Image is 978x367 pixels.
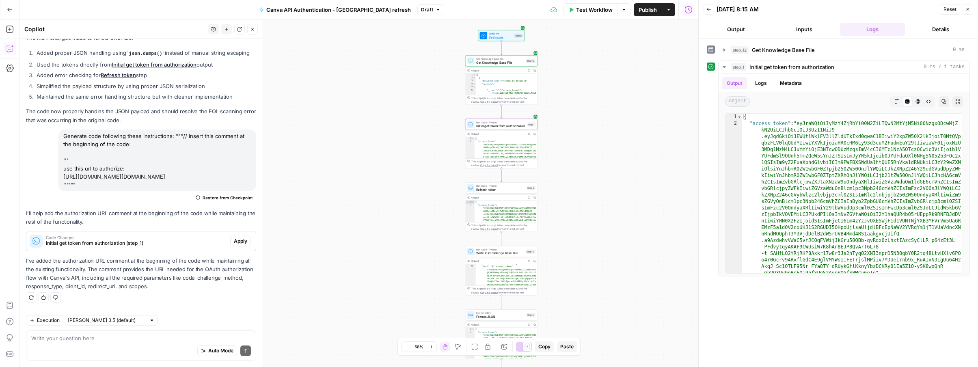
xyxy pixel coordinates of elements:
[722,77,747,89] button: Output
[465,182,538,232] div: Run Code · PythonRefresh tokenStep 2Output{ "access_token": "eyJraWQiOiIyMzY4ZjRhYi00N2ZiLTQwN2Mt...
[634,3,662,16] button: Publish
[26,315,63,326] button: Execution
[415,343,423,350] span: 58%
[725,114,742,120] div: 1
[476,124,525,129] span: Initial get token from authorization
[473,86,475,89] span: Toggle code folding, rows 5 through 7
[514,33,522,37] div: Inputs
[538,343,551,350] span: Copy
[639,6,657,14] span: Publish
[472,328,474,330] span: Toggle code folding, rows 1 through 3
[772,23,837,36] button: Inputs
[472,137,474,140] span: Toggle code folding, rows 1 through 3
[37,317,60,324] span: Execution
[465,86,475,89] div: 5
[24,25,206,33] div: Copilot
[775,77,807,89] button: Metadata
[465,204,474,319] div: 2
[737,114,742,120] span: Toggle code folding, rows 1 through 7
[476,57,524,60] span: Get Knowledge Base File
[112,61,196,68] a: Initial get token from authorization
[563,3,617,16] button: Test Workflow
[266,6,411,14] span: Canva API Authentication - [GEOGRAPHIC_DATA] refresh
[421,6,433,13] span: Draft
[489,32,512,35] span: Workflow
[192,193,256,203] button: Restore from Checkpoint
[471,96,535,104] div: This output is too large & has been abbreviated for review. to view the full content.
[749,63,834,71] span: Initial get token from authorization
[473,73,475,76] span: Toggle code folding, rows 1 through 10
[35,82,256,90] li: Simplified the payload structure by using proper JSON serialization
[26,107,256,124] p: The code now properly handles the JSON payload and should resolve the EOL scanning error that was...
[58,130,256,191] div: Generate code following these instructions: """// Insert this comment at the beginning of the cod...
[725,120,742,276] div: 2
[471,259,525,263] div: Output
[731,46,749,54] span: step_12
[719,60,969,73] button: 0 ms / 1 tasks
[476,248,524,251] span: Run Code · Python
[471,196,525,199] div: Output
[465,119,538,168] div: Run Code · PythonInitial get token from authorizationStep 1Output{ "access_token": "eyJraWQiOiIyM...
[840,23,905,36] button: Logs
[234,237,247,245] span: Apply
[417,4,444,15] button: Draft
[719,43,969,56] button: 0 ms
[465,140,474,255] div: 2
[254,3,416,16] button: Canva API Authentication - [GEOGRAPHIC_DATA] refresh
[473,76,475,79] span: Toggle code folding, rows 2 through 9
[35,93,256,101] li: Maintained the same error handling structure but with cleaner implementation
[924,63,965,71] span: 0 ms / 1 tasks
[501,41,502,54] g: Edge from start to step_12
[471,69,525,72] div: Output
[35,49,256,58] li: Added proper JSON handling using instead of manual string escaping
[489,35,512,40] span: Set Inputs
[476,251,524,256] span: Write to knowledge base Run Code
[476,311,525,315] span: Format JSON
[471,223,535,231] div: This output is too large & has been abbreviated for review. to view the full content.
[501,296,502,309] g: Edge from step_13 to step_7
[465,80,475,82] div: 3
[557,341,577,352] button: Paste
[527,186,535,190] div: Step 2
[526,249,535,253] div: Step 13
[465,201,474,203] div: 1
[535,341,554,352] button: Copy
[908,23,973,36] button: Details
[476,187,525,192] span: Refresh token
[197,345,237,356] button: Auto Mode
[576,6,613,14] span: Test Workflow
[526,59,535,63] div: Step 12
[471,132,525,136] div: Output
[940,4,960,15] button: Reset
[719,74,969,277] div: 0 ms / 1 tasks
[480,164,498,167] span: Copy the output
[473,82,475,85] span: Toggle code folding, rows 4 through 8
[527,313,535,317] div: Step 7
[208,347,233,354] span: Auto Mode
[465,55,538,105] div: Get Knowledge Base FileGet Knowledge Base FileStep 12Output[ { "document_name":"Tokens in metadat...
[46,240,227,247] span: Initial get token from authorization (step_1)
[26,209,256,226] p: I'll help add the authorization URL comment at the beginning of the code while maintaining the re...
[501,105,502,118] g: Edge from step_12 to step_1
[476,314,525,319] span: Format JSON
[480,100,498,103] span: Copy the output
[471,323,525,326] div: Output
[465,30,538,41] div: WorkflowSet InputsInputs
[943,6,956,13] span: Reset
[750,77,772,89] button: Logs
[465,137,474,140] div: 1
[480,291,498,294] span: Copy the output
[465,328,474,330] div: 1
[501,168,502,182] g: Edge from step_1 to step_2
[480,227,498,230] span: Copy the output
[953,46,965,54] span: 0 ms
[725,96,750,107] span: object
[101,72,136,78] a: Refresh token
[465,73,475,76] div: 1
[126,51,165,56] code: json.dumps()
[476,184,525,188] span: Run Code · Python
[465,246,538,296] div: Run Code · PythonWrite to knowledge base Run CodeStep 13Output "name":"Tokens in metadata", "text...
[465,76,475,79] div: 2
[472,201,474,203] span: Toggle code folding, rows 1 through 3
[465,82,475,85] div: 4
